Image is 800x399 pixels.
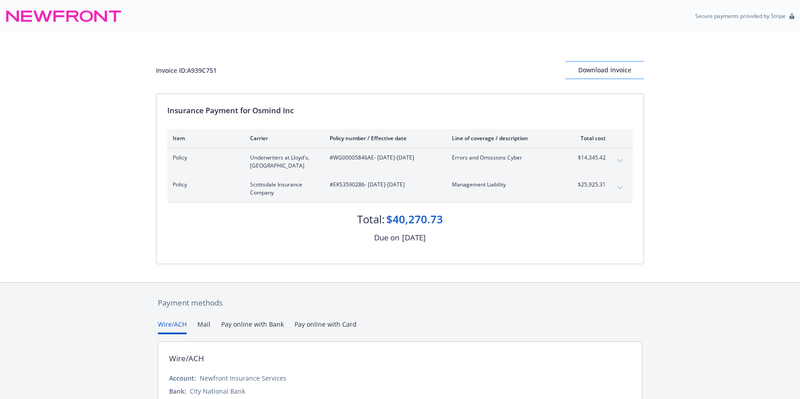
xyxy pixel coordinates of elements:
span: Errors and Omissions Cyber [452,154,558,162]
div: Due on [374,232,399,244]
div: City National Bank [190,386,245,396]
button: Mail [197,319,210,334]
span: Underwriters at Lloyd's, [GEOGRAPHIC_DATA] [250,154,315,170]
span: #WG00005846AE - [DATE]-[DATE] [330,154,438,162]
div: Item [173,134,236,142]
span: Management Liability [452,181,558,189]
button: Download Invoice [565,61,644,79]
span: Scottsdale Insurance Company [250,181,315,197]
span: $14,345.42 [572,154,606,162]
div: Payment methods [158,297,642,309]
div: Newfront Insurance Services [200,373,286,383]
div: Download Invoice [565,62,644,79]
div: PolicyScottsdale Insurance Company#EKS3590286- [DATE]-[DATE]Management Liability$25,925.31expand ... [167,175,633,202]
div: $40,270.73 [386,212,443,227]
div: PolicyUnderwriters at Lloyd's, [GEOGRAPHIC_DATA]#WG00005846AE- [DATE]-[DATE]Errors and Omissions ... [167,148,633,175]
button: Pay online with Card [295,319,357,334]
div: Policy number / Effective date [330,134,438,142]
button: expand content [613,154,627,168]
div: [DATE] [402,232,426,244]
span: $25,925.31 [572,181,606,189]
div: Line of coverage / description [452,134,558,142]
div: Account: [169,373,196,383]
span: Policy [173,181,236,189]
button: expand content [613,181,627,195]
div: Total cost [572,134,606,142]
p: Secure payments provided by Stripe [695,12,786,20]
div: Bank: [169,386,186,396]
div: Total: [357,212,384,227]
div: Carrier [250,134,315,142]
div: Invoice ID: A939C751 [156,66,217,75]
span: #EKS3590286 - [DATE]-[DATE] [330,181,438,189]
span: Policy [173,154,236,162]
button: Wire/ACH [158,319,187,334]
div: Insurance Payment for Osmind Inc [167,105,633,116]
div: Wire/ACH [169,353,204,364]
button: Pay online with Bank [221,319,284,334]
